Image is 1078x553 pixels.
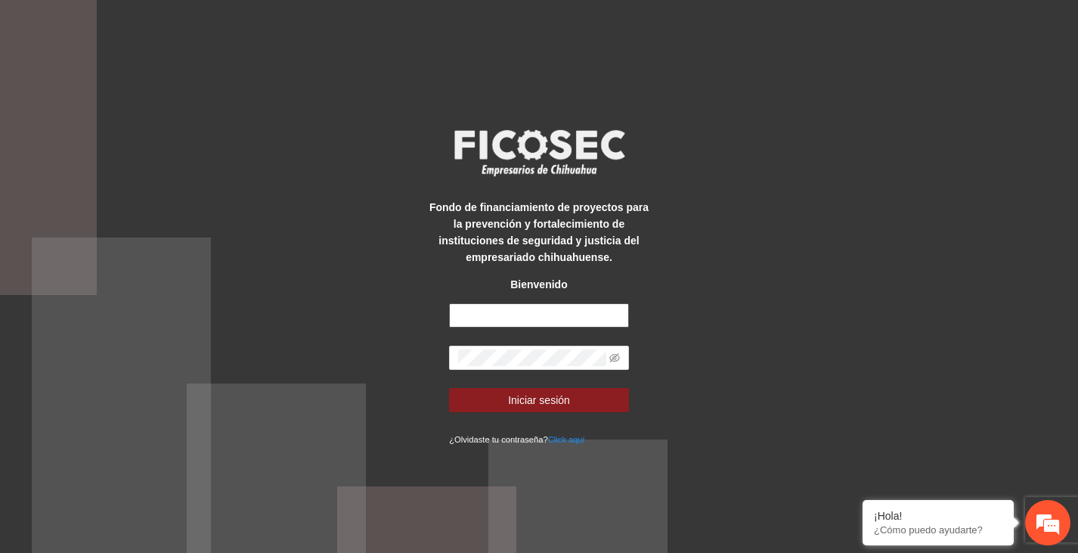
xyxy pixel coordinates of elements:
span: Estamos en línea. [88,186,209,339]
small: ¿Olvidaste tu contraseña? [449,435,584,444]
div: Minimizar ventana de chat en vivo [248,8,284,44]
strong: Fondo de financiamiento de proyectos para la prevención y fortalecimiento de instituciones de seg... [429,201,649,263]
a: Click aqui [548,435,585,444]
span: eye-invisible [609,353,620,363]
button: Iniciar sesión [449,388,629,412]
div: Chatee con nosotros ahora [79,77,254,97]
p: ¿Cómo puedo ayudarte? [874,524,1002,536]
strong: Bienvenido [510,278,567,290]
textarea: Escriba su mensaje y pulse “Intro” [8,381,288,434]
span: Iniciar sesión [508,392,570,409]
img: logo [445,125,633,181]
div: ¡Hola! [874,510,1002,522]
